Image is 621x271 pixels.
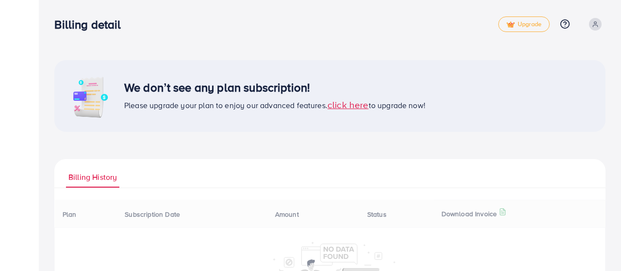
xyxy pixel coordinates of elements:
h3: We don’t see any plan subscription! [124,80,425,95]
img: tick [507,21,515,28]
img: image [66,72,114,120]
span: Please upgrade your plan to enjoy our advanced features. to upgrade now! [124,100,425,111]
a: tickUpgrade [498,16,550,32]
span: Upgrade [507,21,541,28]
span: click here [327,98,369,111]
span: Billing History [68,172,117,183]
h3: Billing detail [54,17,129,32]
